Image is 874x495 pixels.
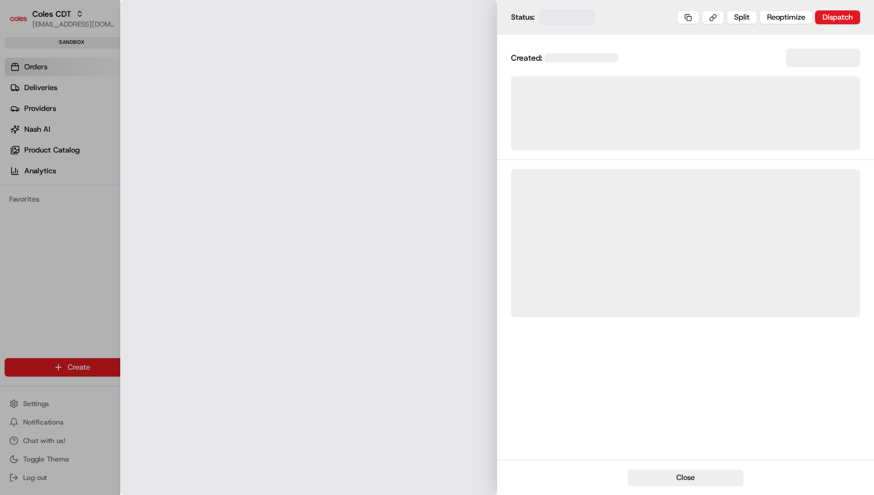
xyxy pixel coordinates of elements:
span: Created: [511,52,542,64]
button: Split [727,10,757,24]
button: Close [628,470,743,486]
button: Reoptimize [760,10,813,24]
button: Dispatch [815,10,860,24]
div: Status: [511,9,598,25]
